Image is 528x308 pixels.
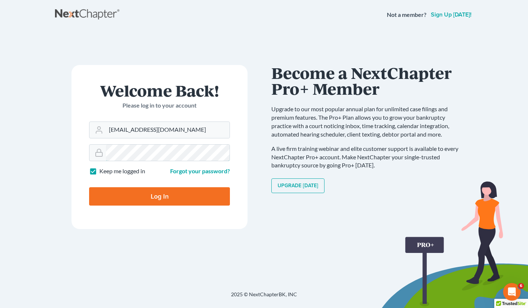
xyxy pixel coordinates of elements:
[271,65,466,96] h1: Become a NextChapter Pro+ Member
[89,101,230,110] p: Please log in to your account
[99,167,145,175] label: Keep me logged in
[170,167,230,174] a: Forgot your password?
[518,283,524,289] span: 6
[271,105,466,138] p: Upgrade to our most popular annual plan for unlimited case filings and premium features. The Pro+...
[106,122,230,138] input: Email Address
[89,83,230,98] h1: Welcome Back!
[387,11,426,19] strong: Not a member?
[89,187,230,206] input: Log In
[429,12,473,18] a: Sign up [DATE]!
[271,145,466,170] p: A live firm training webinar and elite customer support is available to every NextChapter Pro+ ac...
[271,178,324,193] a: Upgrade [DATE]
[503,283,521,301] iframe: Intercom live chat
[55,291,473,304] div: 2025 © NextChapterBK, INC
